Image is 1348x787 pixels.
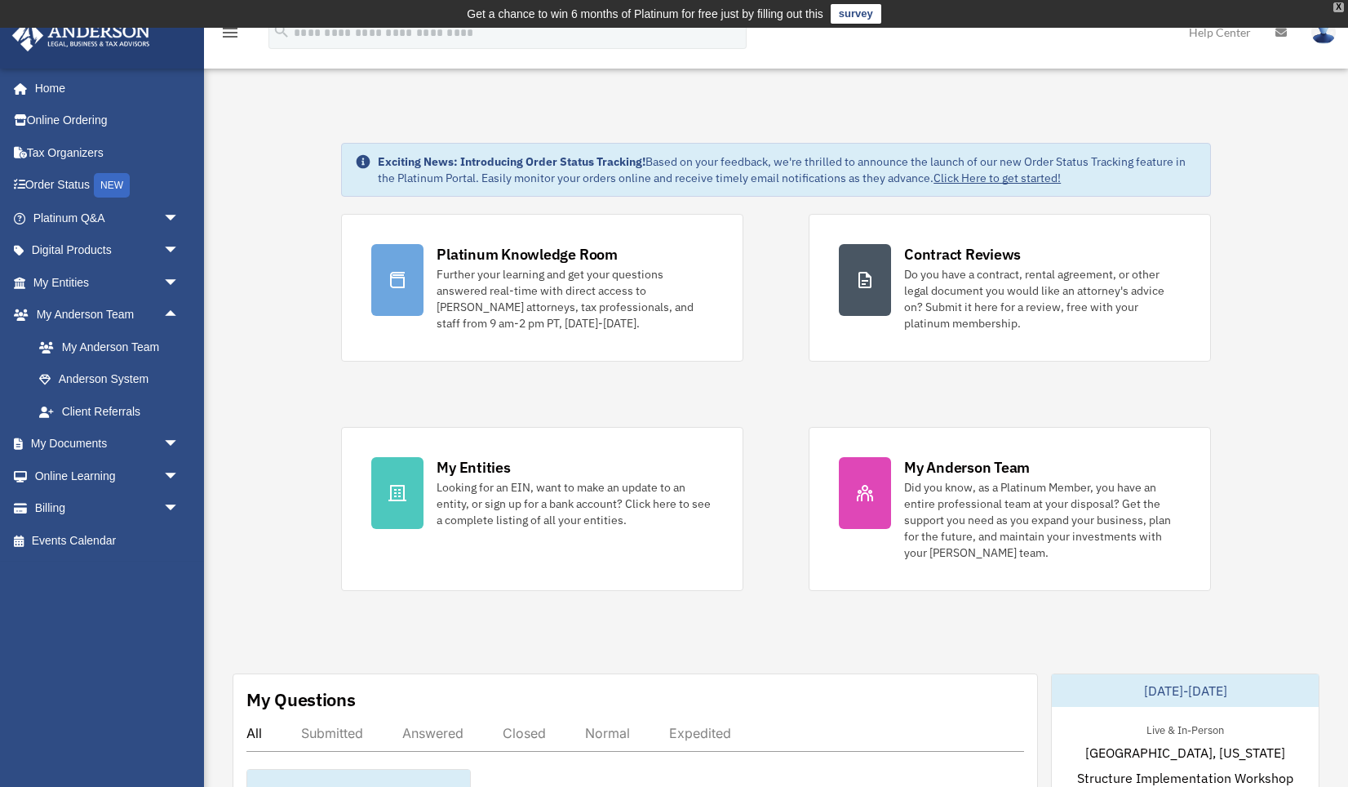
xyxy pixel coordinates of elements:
[11,266,204,299] a: My Entitiesarrow_drop_down
[301,725,363,741] div: Submitted
[94,173,130,198] div: NEW
[163,428,196,461] span: arrow_drop_down
[163,266,196,300] span: arrow_drop_down
[11,234,204,267] a: Digital Productsarrow_drop_down
[163,460,196,493] span: arrow_drop_down
[378,154,645,169] strong: Exciting News: Introducing Order Status Tracking!
[585,725,630,741] div: Normal
[1333,2,1344,12] div: close
[23,395,204,428] a: Client Referrals
[246,687,356,712] div: My Questions
[1085,743,1285,763] span: [GEOGRAPHIC_DATA], [US_STATE]
[503,725,546,741] div: Closed
[163,234,196,268] span: arrow_drop_down
[904,266,1181,331] div: Do you have a contract, rental agreement, or other legal document you would like an attorney's ad...
[1311,20,1336,44] img: User Pic
[11,299,204,331] a: My Anderson Teamarrow_drop_up
[1052,674,1319,707] div: [DATE]-[DATE]
[437,266,713,331] div: Further your learning and get your questions answered real-time with direct access to [PERSON_NAM...
[809,214,1211,362] a: Contract Reviews Do you have a contract, rental agreement, or other legal document you would like...
[11,460,204,492] a: Online Learningarrow_drop_down
[669,725,731,741] div: Expedited
[220,29,240,42] a: menu
[933,171,1061,185] a: Click Here to get started!
[11,428,204,460] a: My Documentsarrow_drop_down
[1133,720,1237,737] div: Live & In-Person
[11,202,204,234] a: Platinum Q&Aarrow_drop_down
[23,363,204,396] a: Anderson System
[437,457,510,478] div: My Entities
[904,457,1030,478] div: My Anderson Team
[467,4,823,24] div: Get a chance to win 6 months of Platinum for free just by filling out this
[341,214,743,362] a: Platinum Knowledge Room Further your learning and get your questions answered real-time with dire...
[11,136,204,169] a: Tax Organizers
[11,169,204,202] a: Order StatusNEW
[273,22,290,40] i: search
[904,244,1021,265] div: Contract Reviews
[904,479,1181,561] div: Did you know, as a Platinum Member, you have an entire professional team at your disposal? Get th...
[11,104,204,137] a: Online Ordering
[341,427,743,591] a: My Entities Looking for an EIN, want to make an update to an entity, or sign up for a bank accoun...
[11,524,204,557] a: Events Calendar
[163,299,196,332] span: arrow_drop_up
[163,492,196,526] span: arrow_drop_down
[163,202,196,235] span: arrow_drop_down
[378,153,1197,186] div: Based on your feedback, we're thrilled to announce the launch of our new Order Status Tracking fe...
[437,244,618,265] div: Platinum Knowledge Room
[11,492,204,525] a: Billingarrow_drop_down
[7,20,155,51] img: Anderson Advisors Platinum Portal
[11,72,196,104] a: Home
[437,479,713,528] div: Looking for an EIN, want to make an update to an entity, or sign up for a bank account? Click her...
[831,4,881,24] a: survey
[246,725,262,741] div: All
[402,725,463,741] div: Answered
[220,23,240,42] i: menu
[809,427,1211,591] a: My Anderson Team Did you know, as a Platinum Member, you have an entire professional team at your...
[23,331,204,363] a: My Anderson Team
